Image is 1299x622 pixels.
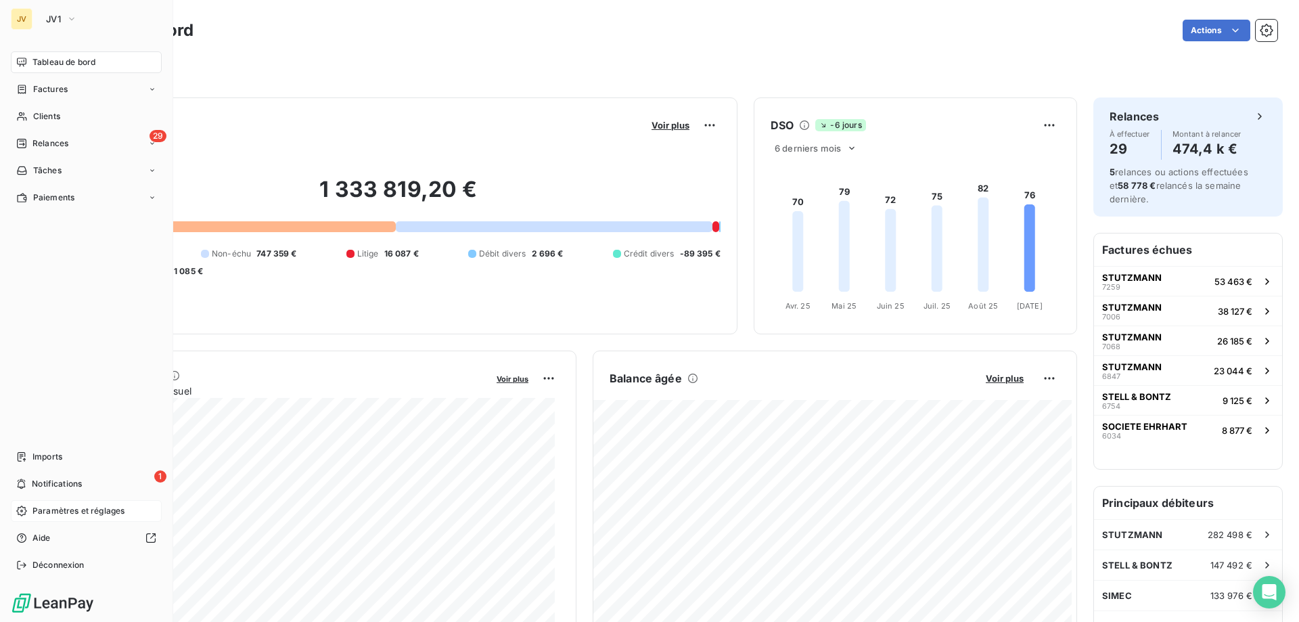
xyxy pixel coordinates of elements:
[1102,391,1171,402] span: STELL & BONTZ
[1102,560,1172,571] span: STELL & BONTZ
[1214,365,1252,376] span: 23 044 €
[32,56,95,68] span: Tableau de bord
[493,372,532,384] button: Voir plus
[256,248,296,260] span: 747 359 €
[1094,415,1282,445] button: SOCIETE EHRHART60348 877 €
[924,301,951,311] tspan: Juil. 25
[624,248,675,260] span: Crédit divers
[968,301,998,311] tspan: Août 25
[1094,487,1282,519] h6: Principaux débiteurs
[76,176,721,217] h2: 1 333 819,20 €
[33,110,60,123] span: Clients
[647,119,693,131] button: Voir plus
[652,120,689,131] span: Voir plus
[1110,166,1115,177] span: 5
[32,532,51,544] span: Aide
[1217,336,1252,347] span: 26 185 €
[11,592,95,614] img: Logo LeanPay
[1102,283,1120,291] span: 7259
[1118,180,1156,191] span: 58 778 €
[32,451,62,463] span: Imports
[33,83,68,95] span: Factures
[212,248,251,260] span: Non-échu
[1208,529,1252,540] span: 282 498 €
[170,265,203,277] span: -1 085 €
[771,117,794,133] h6: DSO
[1102,372,1120,380] span: 6847
[1102,342,1120,351] span: 7068
[982,372,1028,384] button: Voir plus
[1110,108,1159,125] h6: Relances
[1210,560,1252,571] span: 147 492 €
[46,14,61,24] span: JV1
[150,130,166,142] span: 29
[1253,576,1285,608] div: Open Intercom Messenger
[76,384,487,398] span: Chiffre d'affaires mensuel
[1102,529,1162,540] span: STUTZMANN
[877,301,905,311] tspan: Juin 25
[1017,301,1043,311] tspan: [DATE]
[497,374,528,384] span: Voir plus
[357,248,379,260] span: Litige
[1172,138,1241,160] h4: 474,4 k €
[32,505,124,517] span: Paramètres et réglages
[11,8,32,30] div: JV
[1172,130,1241,138] span: Montant à relancer
[1222,425,1252,436] span: 8 877 €
[1110,130,1150,138] span: À effectuer
[1102,402,1120,410] span: 6754
[154,470,166,483] span: 1
[33,192,74,204] span: Paiements
[1183,20,1250,41] button: Actions
[32,137,68,150] span: Relances
[1110,166,1248,204] span: relances ou actions effectuées et relancés la semaine dernière.
[1223,395,1252,406] span: 9 125 €
[479,248,526,260] span: Débit divers
[1214,276,1252,287] span: 53 463 €
[1094,355,1282,385] button: STUTZMANN684723 044 €
[831,301,857,311] tspan: Mai 25
[1102,432,1121,440] span: 6034
[1102,332,1162,342] span: STUTZMANN
[32,478,82,490] span: Notifications
[1094,296,1282,326] button: STUTZMANN700638 127 €
[1094,266,1282,296] button: STUTZMANN725953 463 €
[33,164,62,177] span: Tâches
[775,143,841,154] span: 6 derniers mois
[1102,361,1162,372] span: STUTZMANN
[1102,421,1187,432] span: SOCIETE EHRHART
[1102,590,1132,601] span: SIMEC
[11,527,162,549] a: Aide
[1102,272,1162,283] span: STUTZMANN
[785,301,811,311] tspan: Avr. 25
[1094,234,1282,266] h6: Factures échues
[1110,138,1150,160] h4: 29
[680,248,721,260] span: -89 395 €
[815,119,865,131] span: -6 jours
[384,248,419,260] span: 16 087 €
[610,370,682,386] h6: Balance âgée
[1218,306,1252,317] span: 38 127 €
[1102,302,1162,313] span: STUTZMANN
[32,559,85,571] span: Déconnexion
[532,248,564,260] span: 2 696 €
[1102,313,1120,321] span: 7006
[986,373,1024,384] span: Voir plus
[1094,326,1282,355] button: STUTZMANN706826 185 €
[1094,385,1282,415] button: STELL & BONTZ67549 125 €
[1210,590,1252,601] span: 133 976 €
